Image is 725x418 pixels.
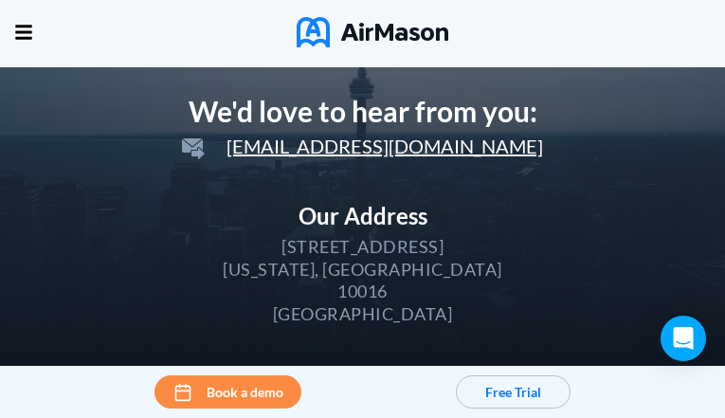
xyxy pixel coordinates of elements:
div: [STREET_ADDRESS] [281,236,444,258]
img: svg+xml;base64,PD94bWwgdmVyc2lvbj0iMS4wIiBlbmNvZGluZz0idXRmLTgiPz4KPHN2ZyB3aWR0aD0iMjRweCIgaGVpZ2... [182,138,205,159]
div: We'd love to hear from you: [150,95,576,128]
div: 10016 [337,281,388,302]
div: Our Address [150,203,576,229]
button: Free Trial [456,375,571,409]
button: Book a demo [154,375,301,409]
div: Open Intercom Messenger [661,316,706,361]
img: AirMason Logo [297,17,448,47]
div: [US_STATE], [GEOGRAPHIC_DATA] [223,259,502,281]
div: [GEOGRAPHIC_DATA] [273,303,453,325]
span: [EMAIL_ADDRESS][DOMAIN_NAME] [182,135,543,157]
a: [EMAIL_ADDRESS][DOMAIN_NAME] [174,138,551,156]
